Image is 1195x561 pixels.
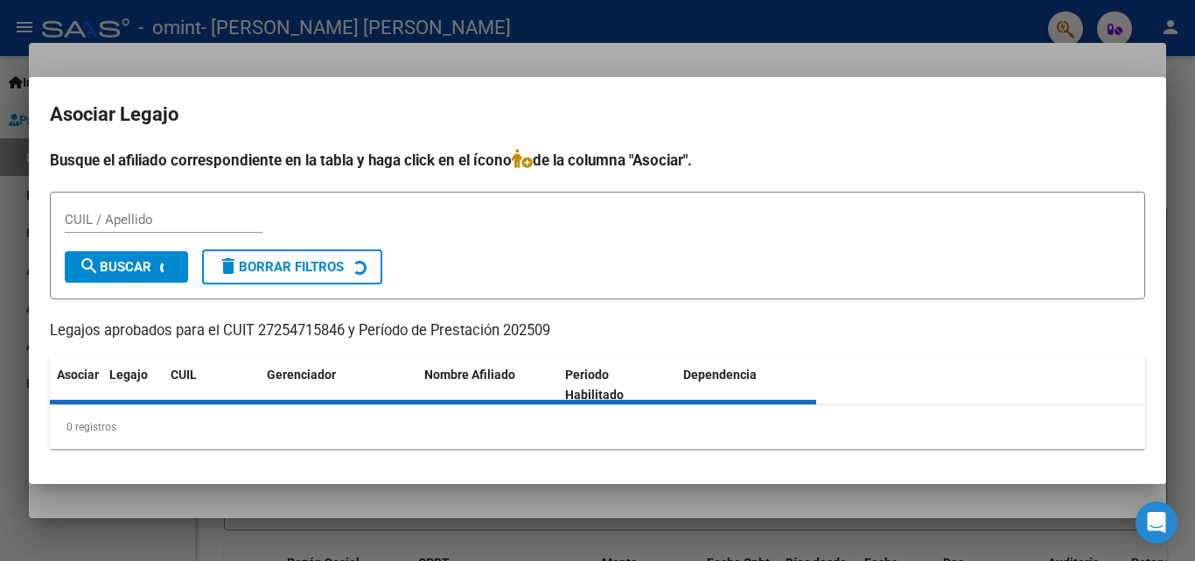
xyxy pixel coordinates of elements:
datatable-header-cell: Periodo Habilitado [558,356,676,414]
span: CUIL [171,368,197,382]
datatable-header-cell: CUIL [164,356,260,414]
datatable-header-cell: Gerenciador [260,356,417,414]
span: Dependencia [683,368,757,382]
datatable-header-cell: Legajo [102,356,164,414]
span: Borrar Filtros [218,259,344,275]
span: Periodo Habilitado [565,368,624,402]
button: Buscar [65,251,188,283]
span: Gerenciador [267,368,336,382]
h4: Busque el afiliado correspondiente en la tabla y haga click en el ícono de la columna "Asociar". [50,149,1145,172]
div: 0 registros [50,405,1145,449]
datatable-header-cell: Dependencia [676,356,817,414]
div: Open Intercom Messenger [1136,501,1178,543]
span: Nombre Afiliado [424,368,515,382]
span: Asociar [57,368,99,382]
mat-icon: search [79,256,100,277]
mat-icon: delete [218,256,239,277]
datatable-header-cell: Nombre Afiliado [417,356,558,414]
span: Legajo [109,368,148,382]
datatable-header-cell: Asociar [50,356,102,414]
button: Borrar Filtros [202,249,382,284]
p: Legajos aprobados para el CUIT 27254715846 y Período de Prestación 202509 [50,320,1145,342]
h2: Asociar Legajo [50,98,1145,131]
span: Buscar [79,259,151,275]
